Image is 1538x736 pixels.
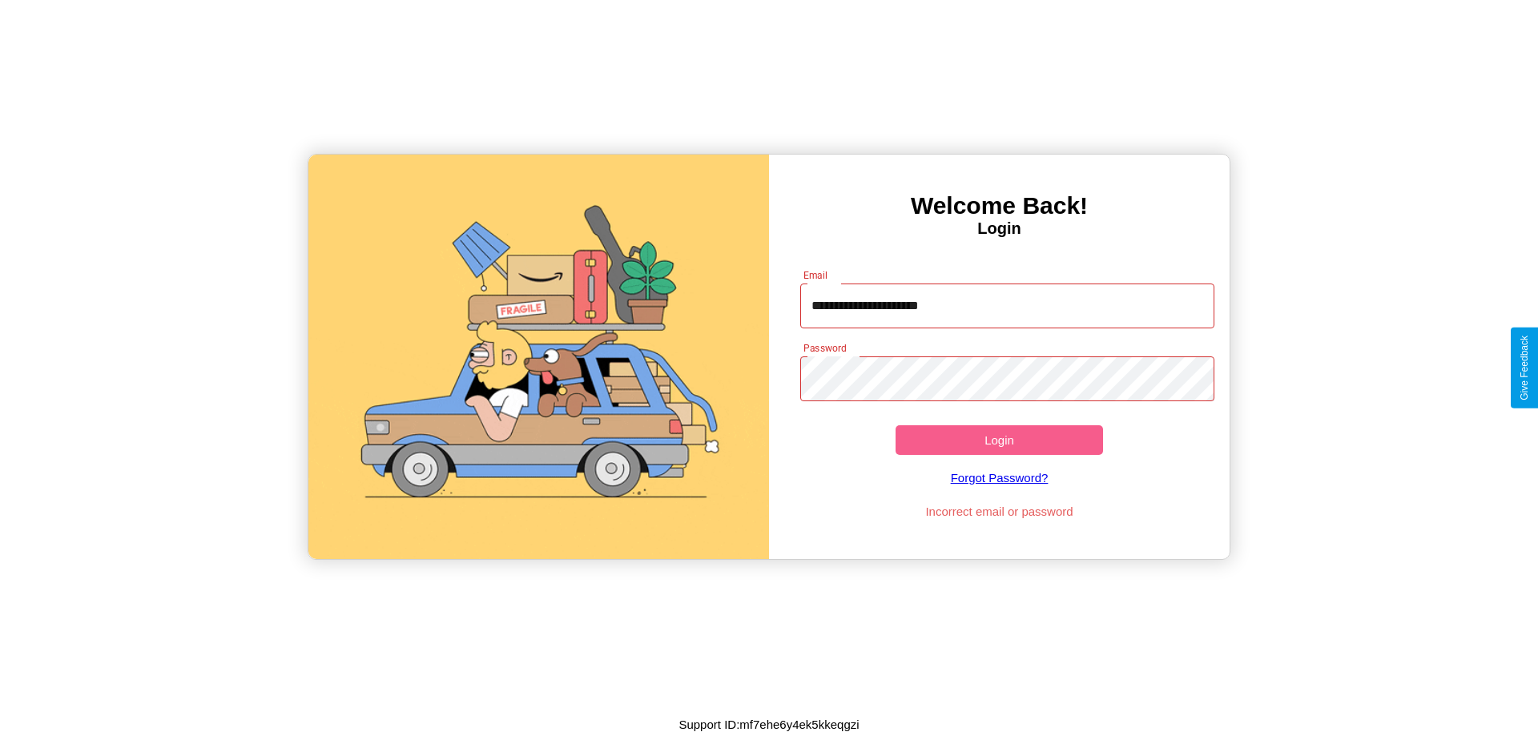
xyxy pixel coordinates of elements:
[308,155,769,559] img: gif
[792,501,1207,522] p: Incorrect email or password
[803,268,828,282] label: Email
[803,341,846,355] label: Password
[678,714,859,735] p: Support ID: mf7ehe6y4ek5kkeqgzi
[769,219,1230,238] h4: Login
[896,425,1103,455] button: Login
[769,192,1230,219] h3: Welcome Back!
[1519,336,1530,400] div: Give Feedback
[792,455,1207,501] a: Forgot Password?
